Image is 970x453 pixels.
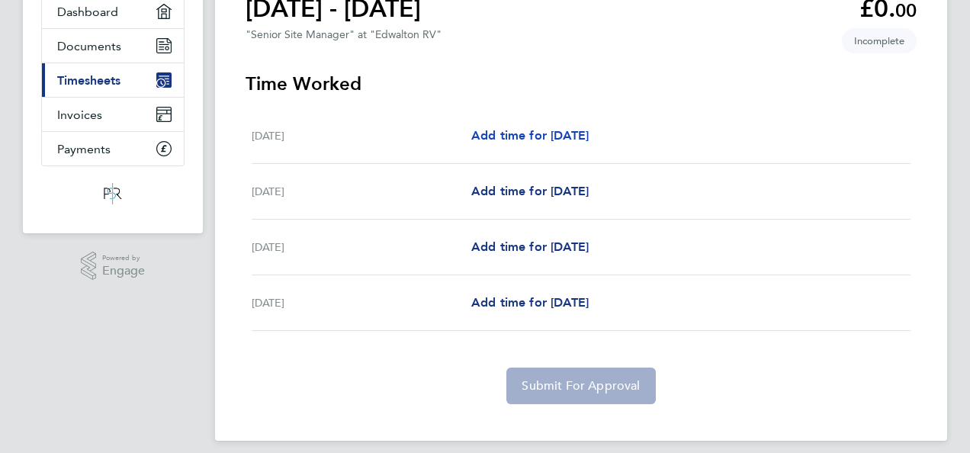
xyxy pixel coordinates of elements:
span: Add time for [DATE] [471,239,589,254]
a: Payments [42,132,184,165]
div: "Senior Site Manager" at "Edwalton RV" [246,28,442,41]
div: [DATE] [252,238,471,256]
a: Timesheets [42,63,184,97]
span: Payments [57,142,111,156]
span: Add time for [DATE] [471,295,589,310]
a: Add time for [DATE] [471,294,589,312]
h3: Time Worked [246,72,917,96]
img: psrsolutions-logo-retina.png [99,182,127,206]
span: Dashboard [57,5,118,19]
div: [DATE] [252,127,471,145]
a: Add time for [DATE] [471,127,589,145]
a: Go to home page [41,182,185,206]
a: Invoices [42,98,184,131]
a: Add time for [DATE] [471,238,589,256]
div: [DATE] [252,294,471,312]
span: This timesheet is Incomplete. [842,28,917,53]
span: Engage [102,265,145,278]
span: Add time for [DATE] [471,184,589,198]
span: Invoices [57,108,102,122]
a: Add time for [DATE] [471,182,589,201]
span: Documents [57,39,121,53]
span: Timesheets [57,73,120,88]
a: Powered byEngage [81,252,146,281]
div: [DATE] [252,182,471,201]
a: Documents [42,29,184,63]
span: Add time for [DATE] [471,128,589,143]
span: Powered by [102,252,145,265]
